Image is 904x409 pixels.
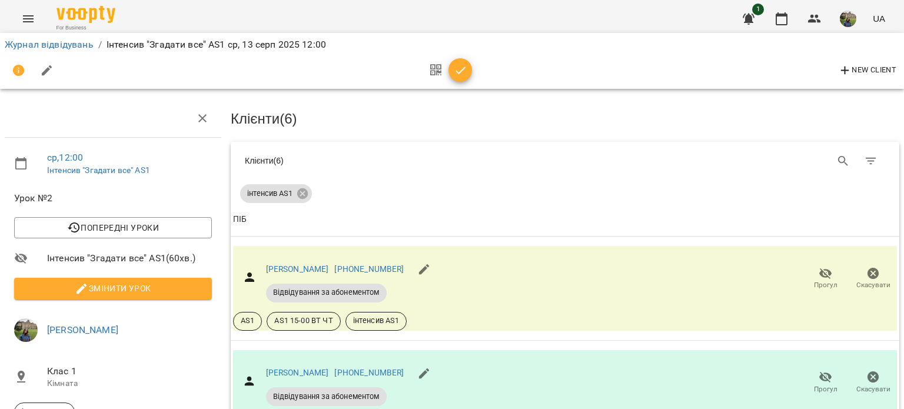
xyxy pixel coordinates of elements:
p: Інтенсив "Згадати все" AS1 ср, 13 серп 2025 12:00 [107,38,326,52]
div: Table Toolbar [231,142,899,179]
nav: breadcrumb [5,38,899,52]
button: Змінити урок [14,278,212,299]
a: [PHONE_NUMBER] [334,264,404,274]
button: Скасувати [849,366,897,399]
a: [PHONE_NUMBER] [334,368,404,377]
button: Menu [14,5,42,33]
button: Попередні уроки [14,217,212,238]
span: інтенсив АS1 [346,315,407,326]
button: Скасувати [849,262,897,295]
span: UA [873,12,885,25]
span: For Business [56,24,115,32]
span: 1 [752,4,764,15]
img: f01d4343db5c932fedd74e1c54090270.jpg [840,11,856,27]
span: Скасувати [856,384,890,394]
a: Інтенсив "Згадати все" AS1 [47,165,150,175]
div: Sort [233,212,247,227]
button: Прогул [802,366,849,399]
span: Попередні уроки [24,221,202,235]
div: Клієнти ( 6 ) [245,155,556,167]
a: ср , 12:00 [47,152,83,163]
span: AS1 [234,315,261,326]
span: Клас 1 [47,364,212,378]
button: Search [829,147,858,175]
button: Фільтр [857,147,885,175]
a: Журнал відвідувань [5,39,94,50]
button: UA [868,8,890,29]
div: ПІБ [233,212,247,227]
span: інтенсив АS1 [240,188,300,199]
span: Урок №2 [14,191,212,205]
span: Прогул [814,280,837,290]
span: Скасувати [856,280,890,290]
button: New Client [835,61,899,80]
a: [PERSON_NAME] [266,368,329,377]
span: New Client [838,64,896,78]
p: Кімната [47,378,212,390]
img: f01d4343db5c932fedd74e1c54090270.jpg [14,318,38,342]
h3: Клієнти ( 6 ) [231,111,899,127]
a: [PERSON_NAME] [266,264,329,274]
span: Інтенсив "Згадати все" AS1 ( 60 хв. ) [47,251,212,265]
button: Прогул [802,262,849,295]
span: Змінити урок [24,281,202,295]
span: AS1 15-00 ВТ ЧТ [267,315,340,326]
span: ПІБ [233,212,897,227]
span: Відвідування за абонементом [266,391,387,402]
span: Прогул [814,384,837,394]
img: Voopty Logo [56,6,115,23]
span: Відвідування за абонементом [266,287,387,298]
a: [PERSON_NAME] [47,324,118,335]
div: інтенсив АS1 [240,184,312,203]
li: / [98,38,102,52]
